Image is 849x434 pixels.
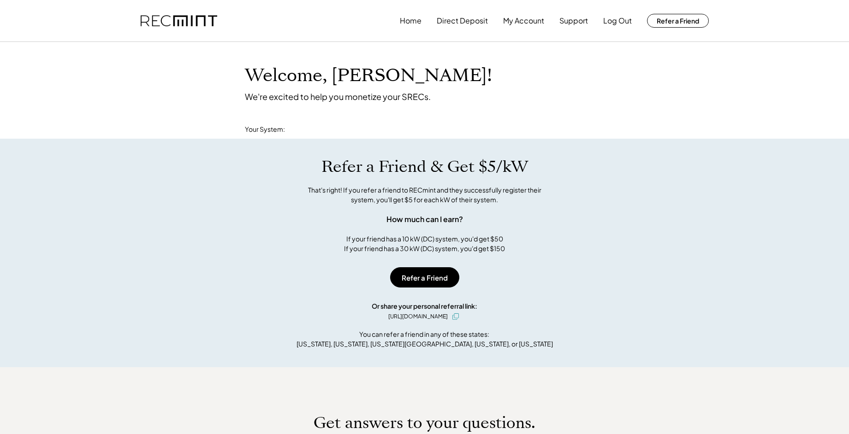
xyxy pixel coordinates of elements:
[647,14,709,28] button: Refer a Friend
[245,91,431,102] div: We're excited to help you monetize your SRECs.
[314,413,535,433] h1: Get answers to your questions.
[344,234,505,253] div: If your friend has a 10 kW (DC) system, you'd get $50 If your friend has a 30 kW (DC) system, you...
[603,12,632,30] button: Log Out
[372,301,477,311] div: Or share your personal referral link:
[400,12,422,30] button: Home
[503,12,544,30] button: My Account
[437,12,488,30] button: Direct Deposit
[386,214,463,225] div: How much can I earn?
[321,157,528,176] h1: Refer a Friend & Get $5/kW
[245,125,285,134] div: Your System:
[245,65,492,87] h1: Welcome, [PERSON_NAME]!
[388,312,448,321] div: [URL][DOMAIN_NAME]
[559,12,588,30] button: Support
[450,311,461,322] button: click to copy
[141,15,217,27] img: recmint-logotype%403x.png
[297,329,553,349] div: You can refer a friend in any of these states: [US_STATE], [US_STATE], [US_STATE][GEOGRAPHIC_DATA...
[298,185,552,205] div: That's right! If you refer a friend to RECmint and they successfully register their system, you'l...
[390,267,459,287] button: Refer a Friend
